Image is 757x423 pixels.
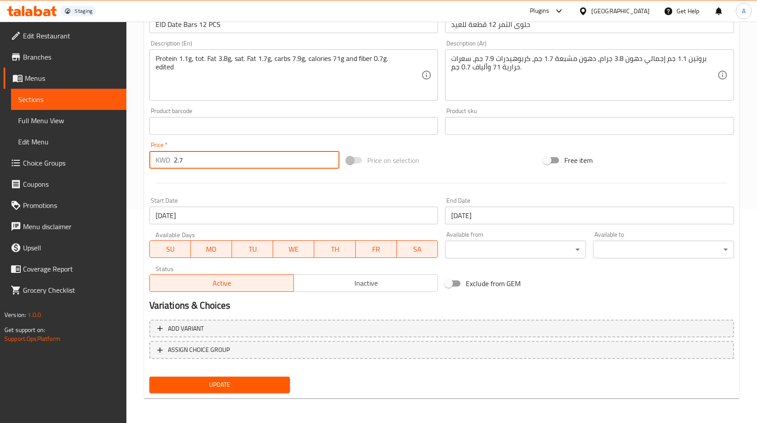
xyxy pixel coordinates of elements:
[4,46,126,68] a: Branches
[156,155,170,165] p: KWD
[397,240,438,258] button: SA
[18,115,119,126] span: Full Menu View
[593,241,734,258] div: ​
[149,15,438,33] input: Enter name En
[149,377,290,393] button: Update
[564,155,593,166] span: Free item
[400,243,434,256] span: SA
[153,277,290,290] span: Active
[318,243,352,256] span: TH
[156,54,422,96] textarea: Protein 1.1g, tot. Fat 3.8g, sat. Fat 1.7g, carbs 7.9g, calories 71g and fiber 0.7g. edited
[23,158,119,168] span: Choice Groups
[27,309,41,321] span: 1.0.0
[4,195,126,216] a: Promotions
[445,15,734,33] input: Enter name Ar
[23,242,119,253] span: Upsell
[11,131,126,152] a: Edit Menu
[153,243,187,256] span: SU
[277,243,311,256] span: WE
[4,237,126,258] a: Upsell
[4,68,126,89] a: Menus
[149,341,734,359] button: ASSIGN CHOICE GROUP
[23,179,119,189] span: Coupons
[149,117,438,135] input: Please enter product barcode
[194,243,228,256] span: MO
[4,333,61,344] a: Support.OpsPlatform
[445,241,586,258] div: ​
[4,258,126,279] a: Coverage Report
[75,8,92,15] div: Staging
[4,324,45,336] span: Get support on:
[168,344,230,355] span: ASSIGN CHOICE GROUP
[591,6,650,16] div: [GEOGRAPHIC_DATA]
[451,54,717,96] textarea: بروتين 1.1 جم إجمالي دهون 3.8 جرام، دهون مشبعة 1.7 جم، كربوهيدرات 7.9 جم، سعرات حرارية 71 وألياف ...
[11,89,126,110] a: Sections
[23,285,119,295] span: Grocery Checklist
[149,274,294,292] button: Active
[23,200,119,211] span: Promotions
[149,320,734,338] button: Add variant
[356,240,397,258] button: FR
[149,240,191,258] button: SU
[23,221,119,232] span: Menu disclaimer
[23,30,119,41] span: Edit Restaurant
[4,216,126,237] a: Menu disclaimer
[4,309,26,321] span: Version:
[742,6,746,16] span: A
[530,6,549,16] div: Plugins
[367,155,419,166] span: Price on selection
[168,323,204,334] span: Add variant
[273,240,314,258] button: WE
[23,52,119,62] span: Branches
[445,117,734,135] input: Please enter product sku
[4,279,126,301] a: Grocery Checklist
[25,73,119,83] span: Menus
[4,174,126,195] a: Coupons
[191,240,232,258] button: MO
[4,152,126,174] a: Choice Groups
[4,25,126,46] a: Edit Restaurant
[156,379,283,390] span: Update
[359,243,393,256] span: FR
[466,278,521,289] span: Exclude from GEM
[174,151,339,169] input: Please enter price
[149,299,734,312] h2: Variations & Choices
[232,240,273,258] button: TU
[236,243,270,256] span: TU
[11,110,126,131] a: Full Menu View
[297,277,434,290] span: Inactive
[293,274,438,292] button: Inactive
[18,136,119,147] span: Edit Menu
[18,94,119,105] span: Sections
[23,264,119,274] span: Coverage Report
[314,240,355,258] button: TH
